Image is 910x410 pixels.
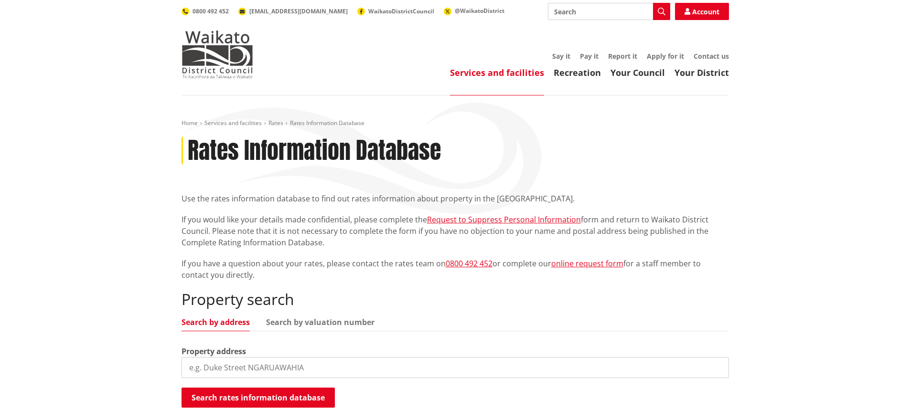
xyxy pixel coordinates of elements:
[182,388,335,408] button: Search rates information database
[580,52,599,61] a: Pay it
[455,7,504,15] span: @WaikatoDistrict
[647,52,684,61] a: Apply for it
[548,3,670,20] input: Search input
[450,67,544,78] a: Services and facilities
[266,318,375,326] a: Search by valuation number
[608,52,637,61] a: Report it
[368,7,434,15] span: WaikatoDistrictCouncil
[182,346,246,357] label: Property address
[204,119,262,127] a: Services and facilities
[188,137,441,165] h1: Rates Information Database
[182,214,729,248] p: If you would like your details made confidential, please complete the form and return to Waikato ...
[182,31,253,78] img: Waikato District Council - Te Kaunihera aa Takiwaa o Waikato
[182,119,729,127] nav: breadcrumb
[182,318,250,326] a: Search by address
[554,67,601,78] a: Recreation
[675,3,729,20] a: Account
[182,258,729,281] p: If you have a question about your rates, please contact the rates team on or complete our for a s...
[268,119,283,127] a: Rates
[444,7,504,15] a: @WaikatoDistrict
[694,52,729,61] a: Contact us
[552,52,570,61] a: Say it
[551,258,623,269] a: online request form
[182,290,729,308] h2: Property search
[182,193,729,204] p: Use the rates information database to find out rates information about property in the [GEOGRAPHI...
[182,7,229,15] a: 0800 492 452
[290,119,364,127] span: Rates Information Database
[446,258,492,269] a: 0800 492 452
[182,119,198,127] a: Home
[427,214,581,225] a: Request to Suppress Personal Information
[674,67,729,78] a: Your District
[249,7,348,15] span: [EMAIL_ADDRESS][DOMAIN_NAME]
[238,7,348,15] a: [EMAIL_ADDRESS][DOMAIN_NAME]
[357,7,434,15] a: WaikatoDistrictCouncil
[610,67,665,78] a: Your Council
[193,7,229,15] span: 0800 492 452
[182,357,729,378] input: e.g. Duke Street NGARUAWAHIA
